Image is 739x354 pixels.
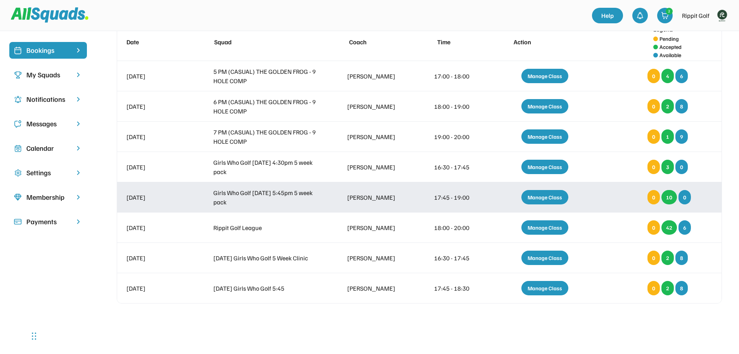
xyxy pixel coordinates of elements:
div: 8 [675,281,688,295]
img: chevron-right.svg [74,96,82,103]
div: Time [437,37,484,47]
a: Help [592,8,623,23]
div: Accepted [659,43,682,51]
div: Girls Who Golf [DATE] 5:45pm 5 week pack [213,188,319,207]
div: 16:30 - 17:45 [434,162,481,172]
div: [DATE] [126,71,185,81]
div: 0 [647,99,660,113]
div: [PERSON_NAME] [347,284,406,293]
div: [PERSON_NAME] [347,71,406,81]
div: Pending [659,35,679,43]
div: 10 [661,190,677,204]
div: [PERSON_NAME] [347,253,406,263]
div: 16:30 - 17:45 [434,253,481,263]
div: [PERSON_NAME] [347,132,406,141]
div: Notifications [26,94,70,105]
div: Manage Class [521,160,568,174]
div: Manage Class [521,251,568,265]
div: 18:00 - 20:00 [434,223,481,232]
div: Coach [349,37,408,47]
div: 0 [647,251,660,265]
div: 6 PM (CASUAL) THE GOLDEN FROG - 9 HOLE COMP [213,97,319,116]
div: [DATE] Girls Who Golf 5 Week Clinic [213,253,319,263]
img: bell-03%20%281%29.svg [636,12,644,19]
div: 17:45 - 19:00 [434,193,481,202]
div: 42 [661,220,677,235]
div: 0 [647,281,660,295]
div: 6 [678,220,691,235]
div: Payments [26,216,70,227]
img: Icon%20copy%205.svg [14,120,22,128]
div: 5 PM (CASUAL) THE GOLDEN FROG - 9 HOLE COMP [213,67,319,85]
div: 0 [647,129,660,144]
div: 1 [661,129,674,144]
img: Icon%20copy%204.svg [14,96,22,103]
div: Bookings [26,45,70,56]
img: Squad%20Logo.svg [11,7,88,22]
img: chevron-right.svg [74,218,82,225]
img: chevron-right%20copy%203.svg [74,47,82,54]
div: [DATE] [126,162,185,172]
div: 7 PM (CASUAL) THE GOLDEN FROG - 9 HOLE COMP [213,127,319,146]
div: Girls Who Golf [DATE] 4:30pm 5 week pack [213,158,319,176]
div: [DATE] [126,132,185,141]
img: Icon%20%2815%29.svg [14,218,22,226]
div: Membership [26,192,70,202]
div: Manage Class [521,281,568,295]
div: [PERSON_NAME] [347,193,406,202]
div: 0 [647,190,660,204]
div: 9 [675,129,688,144]
div: Settings [26,167,70,178]
div: [DATE] Girls Who Golf 5:45 [213,284,319,293]
div: 3 [661,160,674,174]
div: 2 [666,8,672,14]
img: chevron-right.svg [74,194,82,201]
div: Rippit Golf League [213,223,319,232]
div: 17:45 - 18:30 [434,284,481,293]
div: 0 [647,69,660,83]
div: 4 [661,69,674,83]
img: shopping-cart-01%20%281%29.svg [661,12,669,19]
div: 18:00 - 19:00 [434,102,481,111]
div: 2 [661,251,674,265]
img: Icon%20%2819%29.svg [14,47,22,54]
div: Manage Class [521,190,568,204]
div: [PERSON_NAME] [347,102,406,111]
div: 0 [647,160,660,174]
img: chevron-right.svg [74,145,82,152]
img: Icon%20copy%208.svg [14,194,22,201]
div: 0 [678,190,691,204]
div: [DATE] [126,102,185,111]
div: Available [659,51,681,59]
div: 8 [675,99,688,113]
div: [PERSON_NAME] [347,162,406,172]
img: chevron-right.svg [74,169,82,176]
div: Manage Class [521,220,568,235]
div: 8 [675,251,688,265]
div: Rippit Golf [682,11,710,20]
div: 17:00 - 18:00 [434,71,481,81]
img: Icon%20copy%203.svg [14,71,22,79]
div: [DATE] [126,253,185,263]
img: Icon%20copy%207.svg [14,145,22,152]
div: Date [126,37,185,47]
div: Calendar [26,143,70,153]
div: 2 [661,281,674,295]
div: [DATE] [126,223,185,232]
div: 2 [661,99,674,113]
div: My Squads [26,70,70,80]
div: [PERSON_NAME] [347,223,406,232]
div: [DATE] [126,284,185,293]
div: [DATE] [126,193,185,202]
img: chevron-right.svg [74,120,82,127]
div: 0 [647,220,660,235]
img: chevron-right.svg [74,71,82,78]
div: Squad [214,37,320,47]
img: Icon%20copy%2016.svg [14,169,22,177]
div: Messages [26,119,70,129]
img: Rippitlogov2_green.png [714,8,730,23]
div: 0 [675,160,688,174]
div: Manage Class [521,99,568,113]
div: 6 [675,69,688,83]
div: Manage Class [521,129,568,144]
